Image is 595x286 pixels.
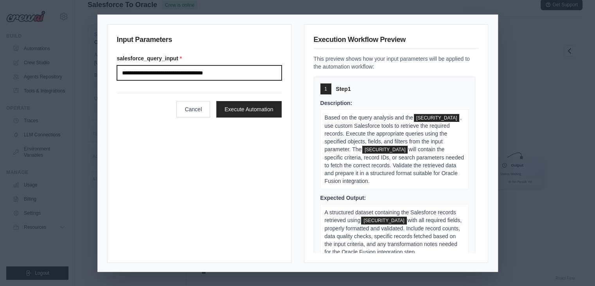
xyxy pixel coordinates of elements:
[325,146,464,184] span: will contain the specific criteria, record IDs, or search parameters needed to fetch the correct ...
[117,34,282,48] h3: Input Parameters
[324,86,327,92] span: 1
[216,101,282,118] button: Execute Automation
[336,85,351,93] span: Step 1
[325,217,462,255] span: with all required fields, properly formatted and validated. Include record counts, data quality c...
[117,54,282,62] label: salesforce_query_input
[362,146,408,154] span: salesforce_query_input
[314,34,478,49] h3: Execution Workflow Preview
[320,195,366,201] span: Expected Output:
[325,114,413,121] span: Based on the query analysis and the
[176,101,210,118] button: Cancel
[414,114,459,122] span: salesforce_query_input
[325,114,462,152] span: , use custom Salesforce tools to retrieve the required records. Execute the appropriate queries u...
[361,217,406,224] span: salesforce_query_input
[314,55,478,71] p: This preview shows how your input parameters will be applied to the automation workflow:
[320,100,352,106] span: Description:
[325,209,456,223] span: A structured dataset containing the Salesforce records retrieved using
